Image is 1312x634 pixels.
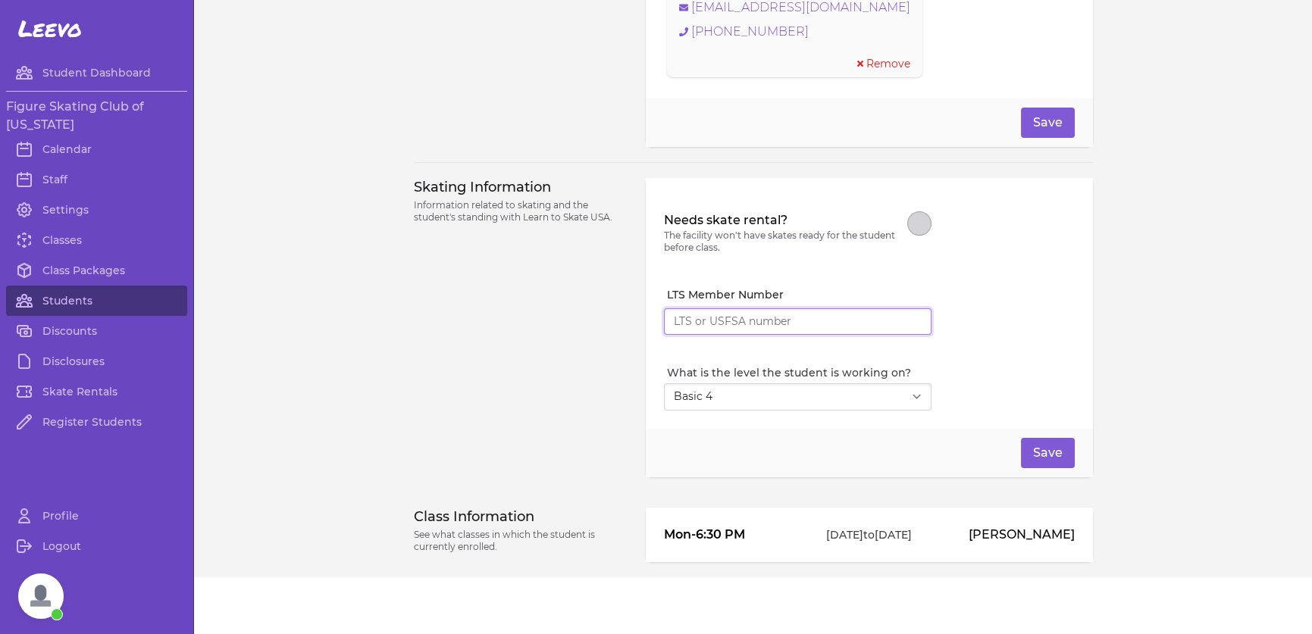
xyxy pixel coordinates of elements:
[857,56,910,71] button: Remove
[414,529,628,553] p: See what classes in which the student is currently enrolled.
[1021,438,1075,468] button: Save
[6,407,187,437] a: Register Students
[18,573,64,619] a: Open chat
[1021,108,1075,138] button: Save
[6,501,187,531] a: Profile
[941,526,1074,544] p: [PERSON_NAME]
[18,15,82,42] span: Leevo
[6,164,187,195] a: Staff
[6,255,187,286] a: Class Packages
[414,178,628,196] h3: Skating Information
[6,195,187,225] a: Settings
[664,308,932,336] input: LTS or USFSA number
[6,346,187,376] a: Disclosures
[6,225,187,255] a: Classes
[6,98,187,134] h3: Figure Skating Club of [US_STATE]
[6,376,187,407] a: Skate Rentals
[6,531,187,561] a: Logout
[664,526,797,544] p: Mon - 6:30 PM
[414,508,628,526] h3: Class Information
[6,316,187,346] a: Discounts
[667,365,932,380] label: What is the level the student is working on?
[6,286,187,316] a: Students
[414,199,628,223] p: Information related to skating and the student's standing with Learn to Skate USA.
[866,56,910,71] span: Remove
[667,287,932,302] label: LTS Member Number
[803,527,935,542] p: [DATE] to [DATE]
[664,230,907,254] p: The facility won't have skates ready for the student before class.
[664,211,907,230] label: Needs skate rental?
[6,58,187,88] a: Student Dashboard
[679,23,910,41] a: [PHONE_NUMBER]
[6,134,187,164] a: Calendar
